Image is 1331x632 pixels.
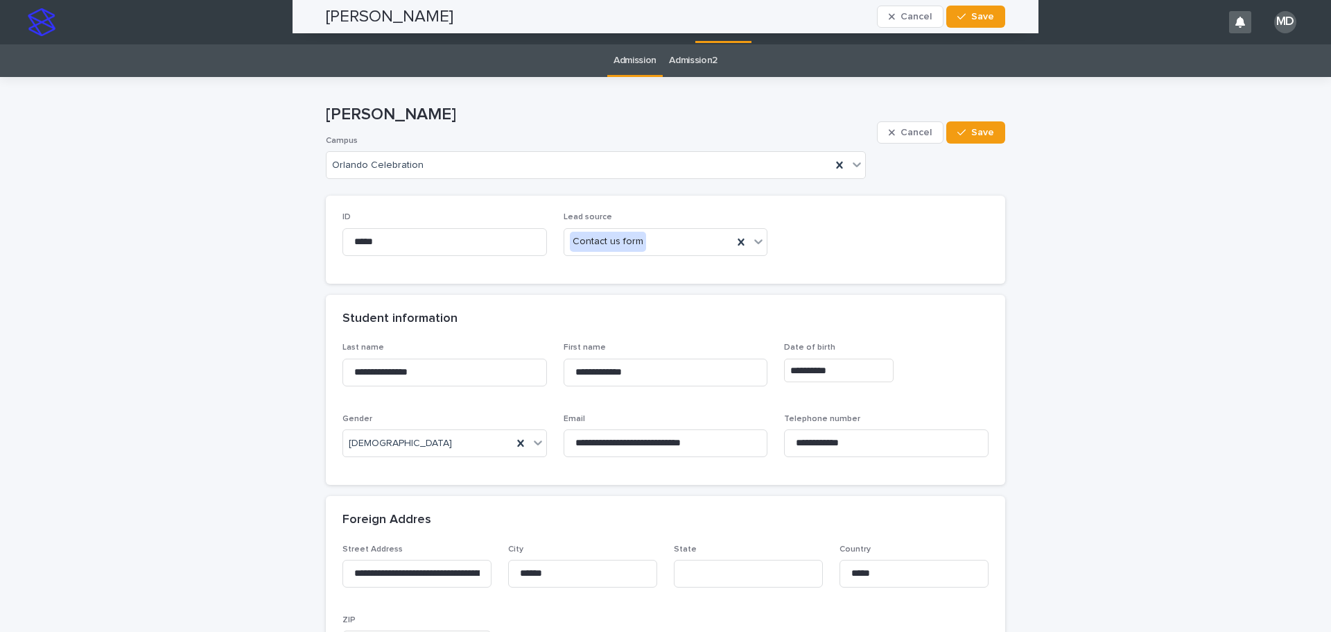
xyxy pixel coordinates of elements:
[342,545,403,554] span: Street Address
[877,121,943,144] button: Cancel
[946,121,1005,144] button: Save
[28,8,55,36] img: stacker-logo-s-only.png
[342,213,351,221] span: ID
[840,545,871,554] span: Country
[971,128,994,137] span: Save
[669,44,717,77] a: Admission2
[674,545,697,554] span: State
[614,44,656,77] a: Admission
[570,232,646,252] div: Contact us form
[1274,11,1296,33] div: MD
[901,128,932,137] span: Cancel
[342,343,384,352] span: Last name
[508,545,523,554] span: City
[784,343,835,352] span: Date of birth
[332,160,424,171] span: Orlando Celebration
[564,415,585,423] span: Email
[342,415,372,423] span: Gender
[326,105,871,125] p: [PERSON_NAME]
[349,436,452,451] span: [DEMOGRAPHIC_DATA]
[342,513,431,528] h2: Foreign Addres
[342,616,356,624] span: ZIP
[564,213,612,221] span: Lead source
[342,311,458,327] h2: Student information
[564,343,606,352] span: First name
[326,137,358,145] span: Campus
[784,415,860,423] span: Telephone number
